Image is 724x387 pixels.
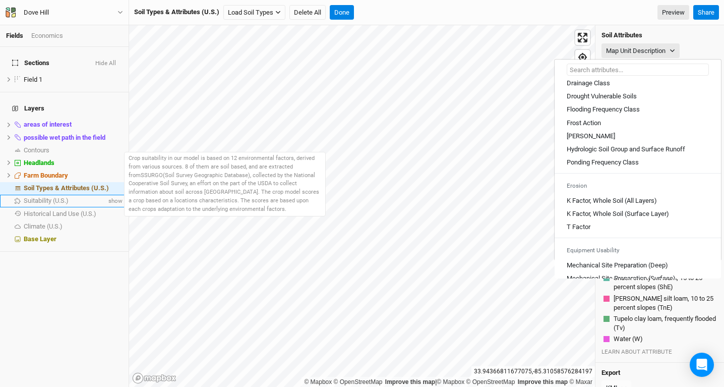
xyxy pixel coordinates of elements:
[24,235,56,243] span: Base Layer
[24,8,49,18] div: Dove Hill
[223,5,285,20] button: Load Soil Types
[24,159,54,167] span: Headlands
[575,50,590,65] button: Find my location
[24,184,123,192] div: Soil Types & Attributes (U.S.)
[555,77,721,279] div: menu-options
[614,314,716,333] span: Tupelo clay loam, frequently flooded (Tv)
[518,378,568,385] a: Improve this map
[24,134,123,142] div: possible wet path in the field
[132,372,176,384] a: Mapbox logo
[567,223,590,232] div: T Factor
[567,119,601,128] div: Frost Action
[6,98,123,119] h4: Layers
[569,378,592,385] a: Maxar
[330,5,354,20] button: Done
[567,79,610,88] div: Drainage Class
[555,178,721,194] div: Erosion
[95,60,116,67] button: Hide All
[614,273,716,292] span: Shack cherty silt loam, 15 to 25 percent slopes (ShE)
[567,158,639,167] div: Ponding Frequency Class
[24,76,123,84] div: Field 1
[567,105,640,114] div: Flooding Frequency Class
[24,146,123,154] div: Contours
[601,369,718,377] h4: Export
[614,294,716,312] span: [PERSON_NAME] silt loam, 10 to 25 percent slopes (TnE)
[567,64,709,76] input: Search attributes...
[24,146,49,154] span: Contours
[12,59,49,67] span: Sections
[24,134,105,141] span: possible wet path in the field
[466,378,515,385] a: OpenStreetMap
[567,92,637,101] div: Drought Vulnerable Soils
[567,261,668,270] div: Mechanical Site Preparation (Deep)
[24,159,123,167] div: Headlands
[106,195,123,207] span: show
[471,366,595,377] div: 33.94366811677075 , -85.31058576284197
[601,348,718,356] div: LEARN ABOUT ATTRIBUTE
[614,335,643,344] span: Water (W)
[24,197,106,205] div: Suitability (U.S.)
[690,353,714,377] div: Open Intercom Messenger
[24,121,72,128] span: areas of interest
[385,378,435,385] a: Improve this map
[567,274,676,283] div: Mechanical Site Preparation (Surface)
[601,31,718,39] h4: Soil Attributes
[555,242,721,258] div: Equipment Usability
[334,378,383,385] a: OpenStreetMap
[575,30,590,45] button: Enter fullscreen
[24,210,96,217] span: Historical Land Use (U.S.)
[304,377,592,387] div: |
[657,5,689,20] a: Preview
[437,378,464,385] a: Mapbox
[24,121,123,129] div: areas of interest
[289,5,326,20] button: Delete All
[24,223,123,231] div: Climate (U.S.)
[567,145,685,154] div: Hydrologic Soil Group and Surface Runoff
[31,31,63,40] div: Economics
[24,172,68,179] span: Farm Boundary
[601,43,680,59] button: Map Unit Description
[567,196,657,205] div: K Factor, Whole Soil (All Layers)
[24,223,63,230] span: Climate (U.S.)
[693,5,719,20] button: Share
[24,76,42,83] span: Field 1
[24,184,109,192] span: Soil Types & Attributes (U.S.)
[567,132,615,141] div: [PERSON_NAME]
[129,172,319,212] span: (Soil Survey Geographic Database), collected by the National Cooperative Soil Survey, an effort o...
[129,155,315,179] span: Crop suitability in our model is based on 12 environmental factors, derived from various sources....
[24,235,123,243] div: Base Layer
[24,210,123,218] div: Historical Land Use (U.S.)
[567,209,669,218] div: K Factor, Whole Soil (Surface Layer)
[141,172,163,179] a: SSURGO
[5,7,124,18] button: Dove Hill
[6,32,23,39] a: Fields
[134,8,219,17] div: Soil Types & Attributes (U.S.)
[24,172,123,180] div: Farm Boundary
[24,197,69,204] span: Suitability (U.S.)
[304,378,332,385] a: Mapbox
